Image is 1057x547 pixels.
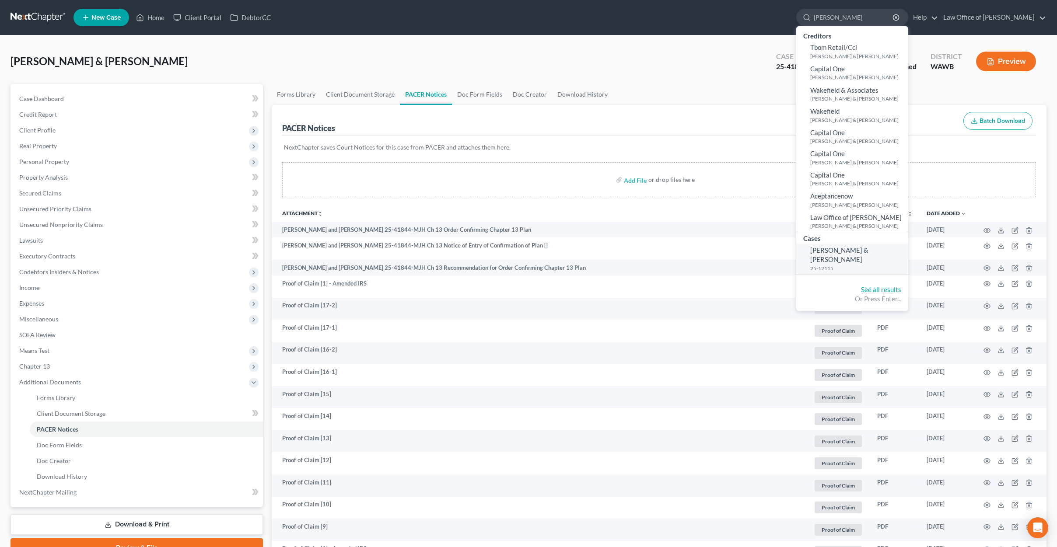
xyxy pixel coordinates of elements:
td: PDF [870,497,920,519]
a: DebtorCC [226,10,275,25]
span: Proof of Claim [815,369,862,381]
i: unfold_more [907,211,913,216]
span: Lawsuits [19,237,43,244]
span: Secured Claims [19,189,61,197]
div: Creditors [796,30,908,41]
span: New Case [91,14,121,21]
td: [DATE] [920,452,973,474]
a: Law Office of [PERSON_NAME][PERSON_NAME] & [PERSON_NAME] [796,211,908,232]
small: [PERSON_NAME] & [PERSON_NAME] [810,73,906,81]
div: PACER Notices [282,123,335,133]
a: Date Added expand_more [927,210,966,216]
a: Aceptancenow[PERSON_NAME] & [PERSON_NAME] [796,189,908,211]
a: Executory Contracts [12,248,263,264]
a: Secured Claims [12,185,263,201]
a: Wakefield & Associates[PERSON_NAME] & [PERSON_NAME] [796,84,908,105]
a: Property Analysis [12,170,263,185]
td: [DATE] [920,222,973,237]
a: See all results [861,286,901,293]
td: Proof of Claim [16-2] [272,342,806,364]
td: [DATE] [920,342,973,364]
span: Capital One [810,150,845,157]
td: PDF [870,430,920,453]
div: or drop files here [648,175,695,184]
span: Real Property [19,142,57,150]
p: NextChapter saves Court Notices for this case from PACER and attaches them here. [284,143,1034,152]
span: NextChapter Mailing [19,488,77,496]
td: [DATE] [920,474,973,497]
div: 25-41844 [776,62,806,72]
td: Proof of Claim [1] - Amended IRS [272,275,806,298]
span: Unsecured Nonpriority Claims [19,221,103,228]
span: Codebtors Insiders & Notices [19,268,99,275]
span: Proof of Claim [815,457,862,469]
a: PACER Notices [400,84,452,105]
td: [DATE] [920,260,973,275]
small: [PERSON_NAME] & [PERSON_NAME] [810,222,906,230]
span: Property Analysis [19,174,68,181]
a: SOFA Review [12,327,263,343]
a: Proof of Claim [813,456,863,470]
div: Or Press Enter... [803,294,901,303]
span: Proof of Claim [815,391,862,403]
td: [DATE] [920,237,973,260]
a: Proof of Claim [813,324,863,338]
a: Doc Form Fields [452,84,507,105]
span: Capital One [810,129,845,136]
td: [DATE] [920,430,973,453]
span: Proof of Claim [815,325,862,337]
span: Wakefield & Associates [810,86,878,94]
small: [PERSON_NAME] & [PERSON_NAME] [810,201,906,209]
a: Proof of Claim [813,390,863,404]
span: Expenses [19,300,44,307]
span: Means Test [19,347,49,354]
a: PACER Notices [30,422,263,437]
td: Proof of Claim [17-1] [272,320,806,342]
a: Proof of Claim [813,412,863,426]
td: PDF [870,408,920,430]
a: Client Document Storage [321,84,400,105]
span: Proof of Claim [815,480,862,491]
td: PDF [870,519,920,541]
small: 25-12115 [810,265,906,272]
a: Attachmentunfold_more [282,210,323,216]
a: Proof of Claim [813,478,863,493]
td: Proof of Claim [13] [272,430,806,453]
a: Doc Creator [30,453,263,469]
td: [DATE] [920,298,973,320]
span: Credit Report [19,111,57,118]
small: [PERSON_NAME] & [PERSON_NAME] [810,159,906,166]
td: PDF [870,386,920,408]
span: SOFA Review [19,331,56,338]
a: Home [132,10,169,25]
span: Forms Library [37,394,75,401]
a: Unsecured Nonpriority Claims [12,217,263,233]
span: Chapter 13 [19,362,50,370]
td: [PERSON_NAME] and [PERSON_NAME] 25-41844-MJH Ch 13 Order Confirming Chapter 13 Plan [272,222,806,237]
a: Doc Creator [507,84,552,105]
span: Wakefield [810,107,840,115]
td: [DATE] [920,364,973,386]
span: Personal Property [19,158,69,165]
a: Download History [30,469,263,484]
span: Aceptancenow [810,192,853,200]
a: Client Document Storage [30,406,263,422]
button: Preview [976,52,1036,71]
td: Proof of Claim [11] [272,474,806,497]
span: Unsecured Priority Claims [19,205,91,213]
a: Wakefield[PERSON_NAME] & [PERSON_NAME] [796,105,908,126]
td: PDF [870,342,920,364]
i: expand_more [961,211,966,216]
a: Proof of Claim [813,434,863,449]
a: Download & Print [10,514,263,535]
span: Case Dashboard [19,95,64,102]
td: [DATE] [920,408,973,430]
span: [PERSON_NAME] & [PERSON_NAME] [810,246,868,263]
a: Proof of Claim [813,500,863,515]
a: Doc Form Fields [30,437,263,453]
button: Batch Download [963,112,1032,130]
td: Proof of Claim [15] [272,386,806,408]
span: Doc Creator [37,457,71,464]
a: Tbom Retail/Cci[PERSON_NAME] & [PERSON_NAME] [796,41,908,62]
td: Proof of Claim [16-1] [272,364,806,386]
